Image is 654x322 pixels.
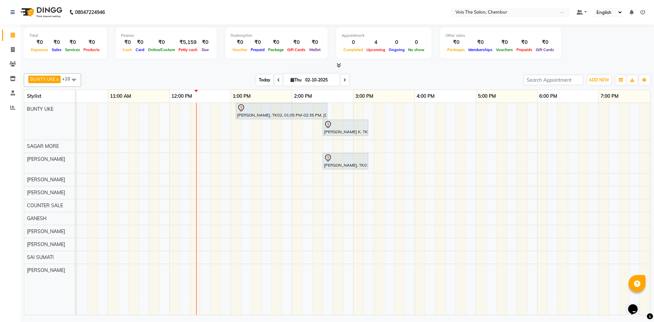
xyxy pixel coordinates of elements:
[121,33,211,39] div: Finance
[515,39,534,46] div: ₹0
[29,39,50,46] div: ₹0
[27,202,63,209] span: COUNTER SALE
[625,295,647,315] iframe: chat widget
[62,76,75,81] span: +10
[170,91,194,101] a: 12:00 PM
[231,47,249,52] span: Voucher
[29,47,50,52] span: Expenses
[27,215,47,221] span: GANESH
[177,47,199,52] span: Petty cash
[82,47,102,52] span: Products
[406,47,426,52] span: No show
[27,143,59,149] span: SAGAR MORE
[494,39,515,46] div: ₹0
[266,47,285,52] span: Package
[30,76,56,82] span: BUNTY UKE
[108,91,133,101] a: 11:00 AM
[27,177,65,183] span: [PERSON_NAME]
[285,39,307,46] div: ₹0
[17,3,64,22] img: logo
[27,106,53,112] span: BUNTY UKE
[146,39,177,46] div: ₹0
[27,156,65,162] span: [PERSON_NAME]
[146,47,177,52] span: Online/Custom
[387,39,406,46] div: 0
[236,104,327,118] div: [PERSON_NAME], TK02, 01:05 PM-02:35 PM, [DEMOGRAPHIC_DATA] Hair - Roots Touch Up
[587,75,611,85] button: ADD NEW
[476,91,498,101] a: 5:00 PM
[354,91,375,101] a: 3:00 PM
[538,91,559,101] a: 6:00 PM
[342,39,365,46] div: 0
[289,77,303,82] span: Thu
[231,39,249,46] div: ₹0
[63,39,82,46] div: ₹0
[82,39,102,46] div: ₹0
[27,228,65,234] span: [PERSON_NAME]
[467,39,494,46] div: ₹0
[307,39,322,46] div: ₹0
[599,91,620,101] a: 7:00 PM
[27,189,65,196] span: [PERSON_NAME]
[121,47,134,52] span: Cash
[285,47,307,52] span: Gift Cards
[231,33,322,39] div: Redemption
[134,39,146,46] div: ₹0
[75,3,105,22] b: 08047224946
[249,39,266,46] div: ₹0
[200,47,211,52] span: Due
[121,39,134,46] div: ₹0
[534,47,556,52] span: Gift Cards
[467,47,494,52] span: Memberships
[307,47,322,52] span: Wallet
[292,91,314,101] a: 2:00 PM
[266,39,285,46] div: ₹0
[63,47,82,52] span: Services
[303,75,337,85] input: 2025-10-02
[50,47,63,52] span: Sales
[27,254,54,260] span: SAI SUMATI
[365,39,387,46] div: 4
[27,93,41,99] span: Stylist
[177,39,199,46] div: ₹5,159
[589,77,609,82] span: ADD NEW
[256,75,273,85] span: Today
[446,39,467,46] div: ₹0
[342,33,426,39] div: Appointment
[323,154,368,168] div: [PERSON_NAME], TK01, 02:30 PM-03:15 PM, [DEMOGRAPHIC_DATA] Hair - Haircut - Sr. Stylist
[446,47,467,52] span: Packages
[515,47,534,52] span: Prepaids
[342,47,365,52] span: Completed
[446,33,556,39] div: Other sales
[406,39,426,46] div: 0
[494,47,515,52] span: Vouchers
[56,76,59,82] a: x
[199,39,211,46] div: ₹0
[415,91,436,101] a: 4:00 PM
[27,241,65,247] span: [PERSON_NAME]
[27,267,65,273] span: [PERSON_NAME]
[387,47,406,52] span: Ongoing
[534,39,556,46] div: ₹0
[323,121,368,135] div: [PERSON_NAME] K, TK01, 02:30 PM-03:15 PM, Schwarzkopf Hair Spa (Mid-back Length)
[524,75,583,85] input: Search Appointment
[249,47,266,52] span: Prepaid
[50,39,63,46] div: ₹0
[134,47,146,52] span: Card
[365,47,387,52] span: Upcoming
[231,91,252,101] a: 1:00 PM
[29,33,102,39] div: Total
